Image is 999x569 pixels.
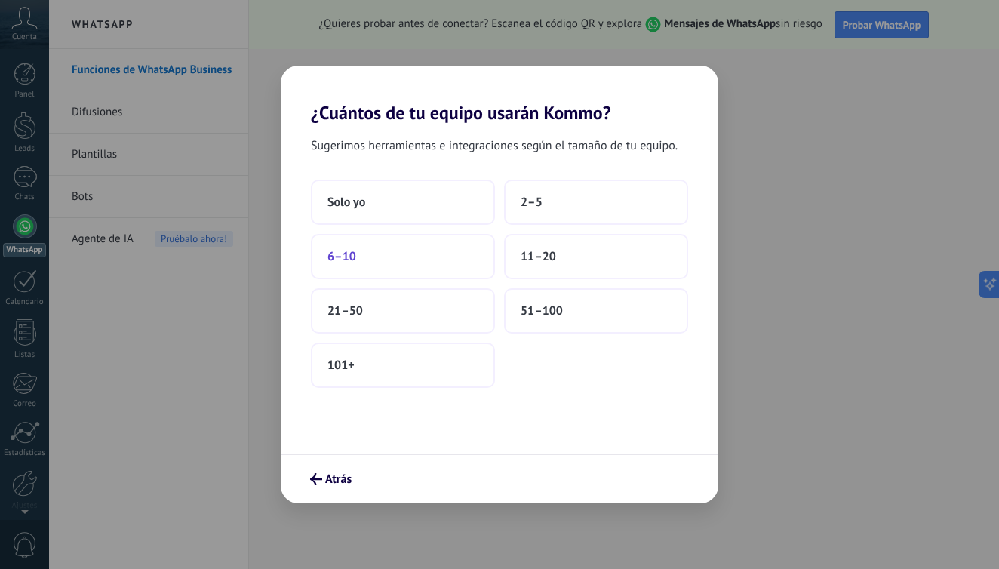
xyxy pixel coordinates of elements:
button: 6–10 [311,234,495,279]
button: Solo yo [311,180,495,225]
button: Atrás [303,466,358,492]
button: 101+ [311,343,495,388]
button: 11–20 [504,234,688,279]
button: 21–50 [311,288,495,334]
span: Atrás [325,474,352,484]
span: 2–5 [521,195,543,210]
span: 6–10 [327,249,356,264]
span: 21–50 [327,303,363,318]
span: Sugerimos herramientas e integraciones según el tamaño de tu equipo. [311,136,678,155]
button: 51–100 [504,288,688,334]
span: 101+ [327,358,355,373]
span: Solo yo [327,195,365,210]
button: 2–5 [504,180,688,225]
span: 51–100 [521,303,563,318]
span: 11–20 [521,249,556,264]
h2: ¿Cuántos de tu equipo usarán Kommo? [281,66,718,124]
